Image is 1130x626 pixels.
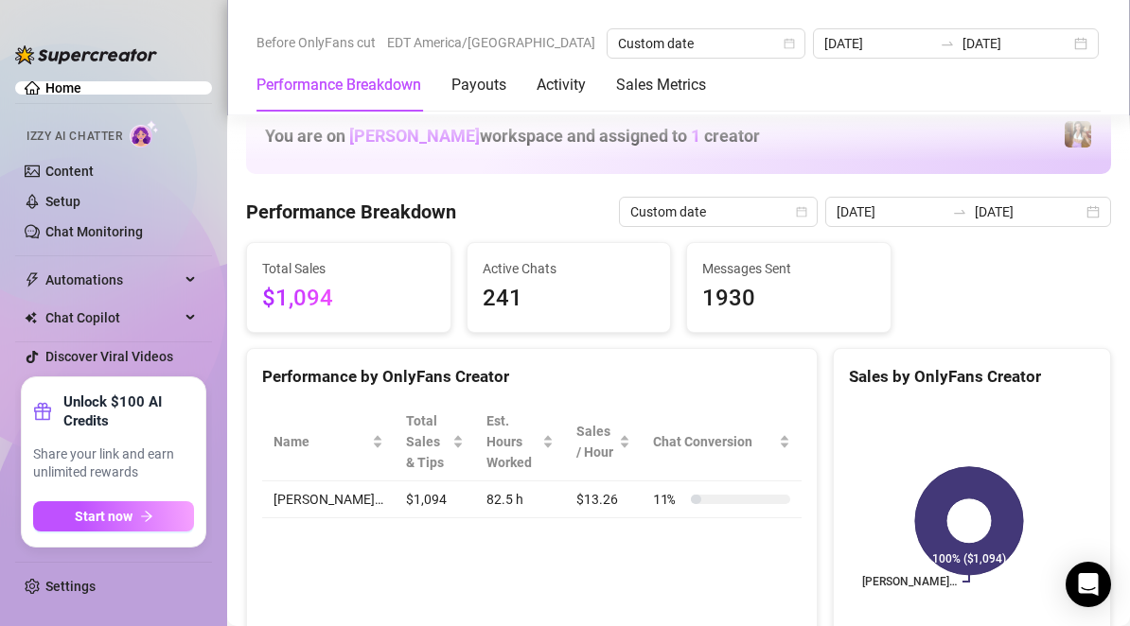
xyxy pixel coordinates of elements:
[406,410,449,473] span: Total Sales & Tips
[45,303,180,333] span: Chat Copilot
[246,199,456,225] h4: Performance Breakdown
[15,45,157,64] img: logo-BBDzfeDw.svg
[940,36,955,51] span: to
[616,74,706,96] div: Sales Metrics
[45,579,96,594] a: Settings
[642,403,802,481] th: Chat Conversion
[630,198,806,226] span: Custom date
[387,28,595,57] span: EDT America/[GEOGRAPHIC_DATA]
[975,201,1083,222] input: End date
[262,258,435,279] span: Total Sales
[45,80,81,96] a: Home
[702,258,875,279] span: Messages Sent
[45,224,143,239] a: Chat Monitoring
[262,403,395,481] th: Name
[45,349,173,364] a: Discover Viral Videos
[75,509,132,524] span: Start now
[824,33,932,54] input: Start date
[395,481,475,518] td: $1,094
[565,481,642,518] td: $13.26
[25,272,40,287] span: thunderbolt
[653,489,683,510] span: 11 %
[962,33,1070,54] input: End date
[486,410,539,473] div: Est. Hours Worked
[862,575,957,588] text: [PERSON_NAME]…
[653,431,775,452] span: Chat Conversion
[618,29,794,58] span: Custom date
[952,204,967,219] span: swap-right
[256,74,421,96] div: Performance Breakdown
[576,421,615,462] span: Sales / Hour
[451,74,506,96] div: Payouts
[483,281,656,317] span: 241
[565,403,642,481] th: Sales / Hour
[702,281,875,317] span: 1930
[395,403,475,481] th: Total Sales & Tips
[784,38,795,49] span: calendar
[537,74,586,96] div: Activity
[262,481,395,518] td: [PERSON_NAME]…
[33,445,194,482] span: Share your link and earn unlimited rewards
[33,501,194,531] button: Start nowarrow-right
[1065,121,1091,148] img: Elena
[130,120,159,148] img: AI Chatter
[262,364,802,390] div: Performance by OnlyFans Creator
[940,36,955,51] span: swap-right
[265,126,760,147] h1: You are on workspace and assigned to creator
[26,128,122,146] span: Izzy AI Chatter
[952,204,967,219] span: to
[349,126,480,146] span: [PERSON_NAME]
[45,194,80,209] a: Setup
[483,258,656,279] span: Active Chats
[140,510,153,523] span: arrow-right
[837,201,945,222] input: Start date
[63,392,194,430] strong: Unlock $100 AI Credits
[849,364,1095,390] div: Sales by OnlyFans Creator
[33,402,52,421] span: gift
[691,126,700,146] span: 1
[45,164,94,179] a: Content
[1066,562,1111,607] div: Open Intercom Messenger
[25,311,37,324] img: Chat Copilot
[796,206,807,217] span: calendar
[256,28,376,57] span: Before OnlyFans cut
[274,431,368,452] span: Name
[262,281,435,317] span: $1,094
[45,265,180,295] span: Automations
[475,481,566,518] td: 82.5 h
